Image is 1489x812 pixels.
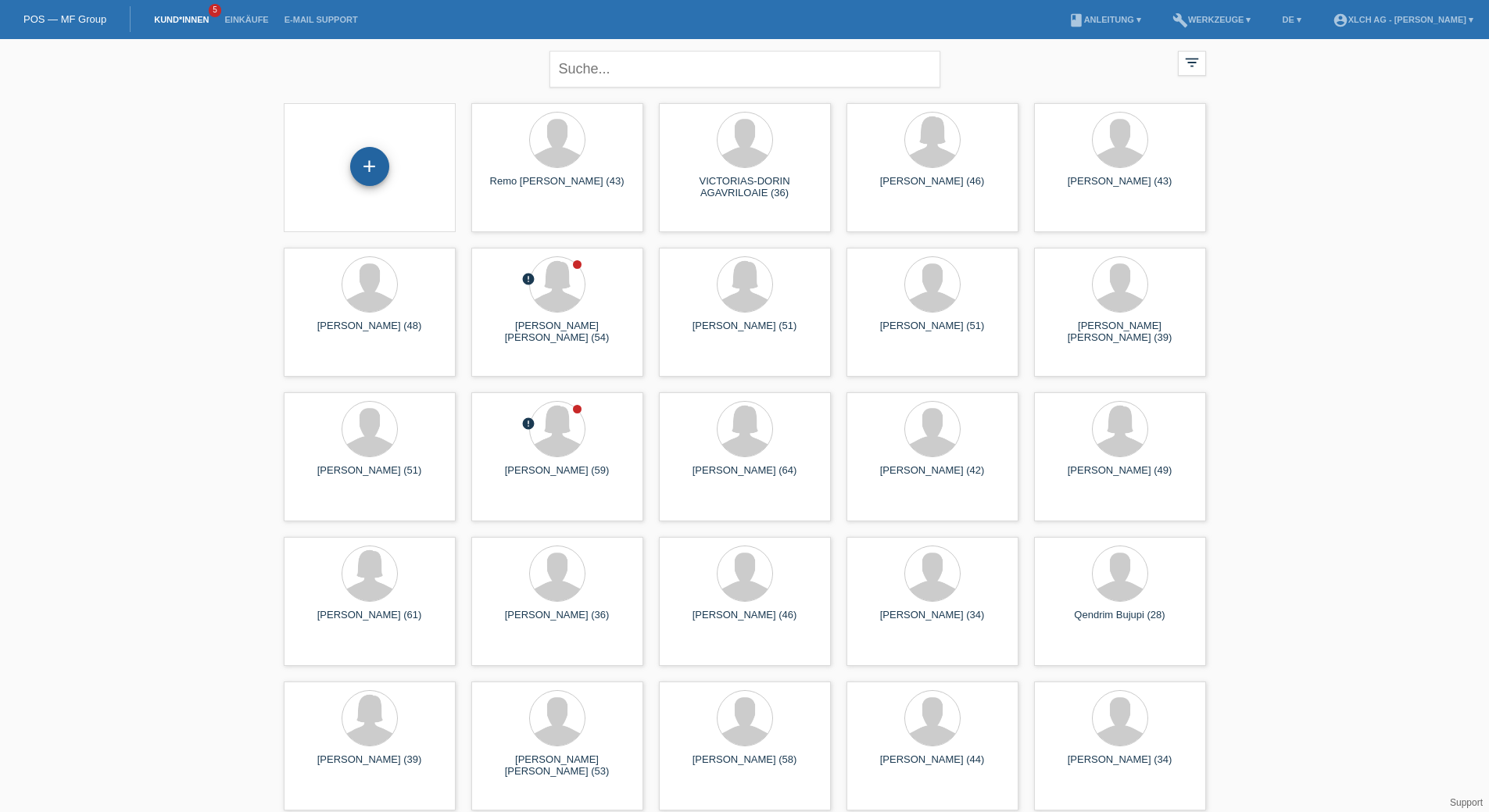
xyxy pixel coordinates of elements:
[521,272,535,286] i: error
[671,320,818,345] div: [PERSON_NAME] (51)
[296,464,443,489] div: [PERSON_NAME] (51)
[484,320,631,345] div: [PERSON_NAME] [PERSON_NAME] (54)
[549,51,940,88] input: Suche...
[1274,15,1308,24] a: DE ▾
[484,464,631,489] div: [PERSON_NAME] (59)
[859,464,1006,489] div: [PERSON_NAME] (42)
[1165,15,1259,24] a: buildWerkzeuge ▾
[521,272,535,288] div: Zurückgewiesen
[1047,753,1194,778] div: [PERSON_NAME] (34)
[146,15,217,24] a: Kund*innen
[209,4,221,17] span: 5
[521,417,535,433] div: Zurückgewiesen
[859,609,1006,634] div: [PERSON_NAME] (34)
[671,464,818,489] div: [PERSON_NAME] (64)
[1333,13,1348,28] i: account_circle
[521,417,535,431] i: error
[277,15,366,24] a: E-Mail Support
[671,175,818,200] div: VICTORIAS-DORIN AGAVRILOAIE (36)
[351,153,388,180] div: Kund*in hinzufügen
[671,753,818,778] div: [PERSON_NAME] (58)
[484,753,631,778] div: [PERSON_NAME] [PERSON_NAME] (53)
[1061,15,1149,24] a: bookAnleitung ▾
[859,175,1006,200] div: [PERSON_NAME] (46)
[859,320,1006,345] div: [PERSON_NAME] (51)
[1172,13,1188,28] i: build
[1047,609,1194,634] div: Qendrim Bujupi (28)
[1068,13,1084,28] i: book
[1047,464,1194,489] div: [PERSON_NAME] (49)
[671,609,818,634] div: [PERSON_NAME] (46)
[1047,320,1194,345] div: [PERSON_NAME] [PERSON_NAME] (39)
[484,609,631,634] div: [PERSON_NAME] (36)
[1325,15,1481,24] a: account_circleXLCH AG - [PERSON_NAME] ▾
[484,175,631,200] div: Remo [PERSON_NAME] (43)
[217,15,276,24] a: Einkäufe
[296,320,443,345] div: [PERSON_NAME] (48)
[296,753,443,778] div: [PERSON_NAME] (39)
[23,13,106,25] a: POS — MF Group
[1183,54,1201,71] i: filter_list
[1047,175,1194,200] div: [PERSON_NAME] (43)
[296,609,443,634] div: [PERSON_NAME] (61)
[1450,797,1483,808] a: Support
[859,753,1006,778] div: [PERSON_NAME] (44)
